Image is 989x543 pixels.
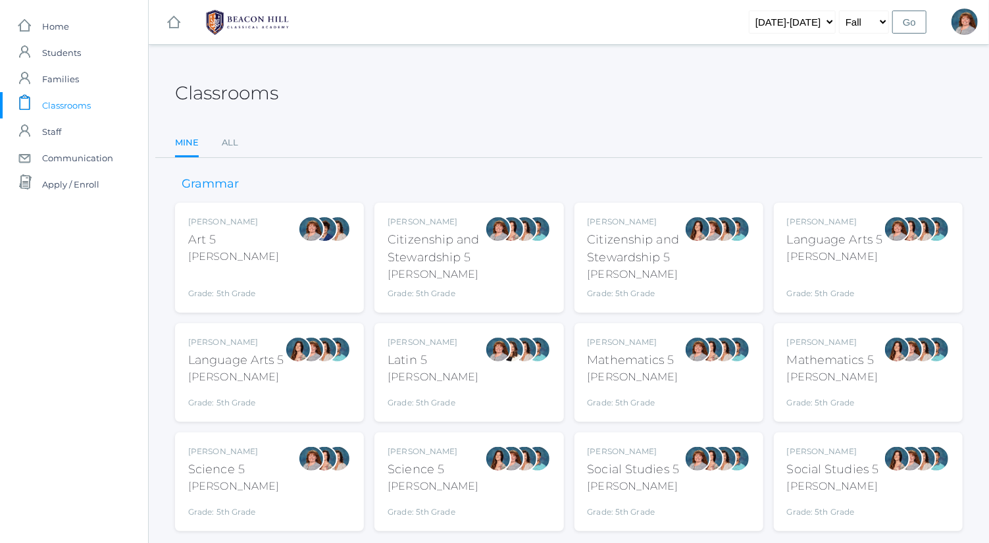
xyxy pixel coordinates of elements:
div: Carolyn Sugimoto [311,216,338,242]
div: Rebecca Salazar [285,336,311,363]
div: [PERSON_NAME] [787,336,878,348]
div: Sarah Bence [884,216,910,242]
div: Cari Burke [910,336,936,363]
div: [PERSON_NAME] [787,249,883,265]
div: Science 5 [188,461,279,478]
div: [PERSON_NAME] [188,446,279,457]
div: [PERSON_NAME] [588,478,680,494]
div: Westen Taylor [524,446,551,472]
div: [PERSON_NAME] [787,478,879,494]
div: Rebecca Salazar [485,446,511,472]
div: Rebecca Salazar [697,336,724,363]
div: Sarah Bence [498,446,524,472]
div: [PERSON_NAME] [188,336,284,348]
div: Grade: 5th Grade [588,288,684,299]
span: Home [42,13,69,39]
div: Cari Burke [711,216,737,242]
div: Sarah Bence [684,336,711,363]
div: [PERSON_NAME] [787,216,883,228]
div: Cari Burke [324,216,351,242]
div: Language Arts 5 [787,231,883,249]
div: Rebecca Salazar [311,446,338,472]
div: Grade: 5th Grade [787,270,883,299]
div: Mathematics 5 [588,351,678,369]
div: [PERSON_NAME] [588,446,680,457]
span: Apply / Enroll [42,171,99,197]
div: Sarah Bence [298,216,324,242]
div: Grade: 5th Grade [188,500,279,518]
div: Westen Taylor [923,216,950,242]
span: Students [42,39,81,66]
div: Teresa Deutsch [498,336,524,363]
div: Cari Burke [311,336,338,363]
div: Cari Burke [910,446,936,472]
div: [PERSON_NAME] [188,216,279,228]
span: Staff [42,118,61,145]
a: All [222,130,238,156]
div: Sarah Bence [485,216,511,242]
div: Rebecca Salazar [498,216,524,242]
div: Westen Taylor [724,216,750,242]
div: Sarah Bence [684,446,711,472]
div: Mathematics 5 [787,351,878,369]
h3: Grammar [175,178,245,191]
div: Grade: 5th Grade [188,390,284,409]
div: Social Studies 5 [588,461,680,478]
div: Cari Burke [511,216,538,242]
div: Cari Burke [511,336,538,363]
div: Grade: 5th Grade [787,390,878,409]
div: [PERSON_NAME] [588,216,684,228]
div: Sarah Bence [298,336,324,363]
div: Grade: 5th Grade [787,500,879,518]
div: Social Studies 5 [787,461,879,478]
div: Rebecca Salazar [684,216,711,242]
div: [PERSON_NAME] [588,369,678,385]
div: Cari Burke [711,446,737,472]
div: Grade: 5th Grade [388,500,478,518]
div: Science 5 [388,461,478,478]
div: Citizenship and Stewardship 5 [388,231,484,267]
div: Rebecca Salazar [884,446,910,472]
span: Families [42,66,79,92]
div: Latin 5 [388,351,478,369]
div: [PERSON_NAME] [188,369,284,385]
div: Sarah Bence [298,446,324,472]
div: Sarah Bence [951,9,978,35]
div: Sarah Bence [897,336,923,363]
div: Westen Taylor [923,336,950,363]
div: Westen Taylor [724,336,750,363]
div: [PERSON_NAME] [388,446,478,457]
div: Rebecca Salazar [897,216,923,242]
div: Grade: 5th Grade [388,288,484,299]
div: Rebecca Salazar [697,446,724,472]
div: [PERSON_NAME] [388,369,478,385]
div: Cari Burke [711,336,737,363]
a: Mine [175,130,199,158]
div: Language Arts 5 [188,351,284,369]
div: [PERSON_NAME] [188,249,279,265]
div: Grade: 5th Grade [588,500,680,518]
span: Classrooms [42,92,91,118]
div: Cari Burke [910,216,936,242]
div: Westen Taylor [524,336,551,363]
div: Sarah Bence [897,446,923,472]
h2: Classrooms [175,83,278,103]
div: [PERSON_NAME] [388,478,478,494]
div: Rebecca Salazar [884,336,910,363]
span: Communication [42,145,113,171]
div: Citizenship and Stewardship 5 [588,231,684,267]
div: [PERSON_NAME] [588,336,678,348]
div: Sarah Bence [697,216,724,242]
div: Grade: 5th Grade [188,270,279,299]
div: Cari Burke [511,446,538,472]
div: Westen Taylor [324,336,351,363]
div: Art 5 [188,231,279,249]
div: Grade: 5th Grade [588,390,678,409]
img: 1_BHCALogos-05.png [198,6,297,39]
div: [PERSON_NAME] [787,369,878,385]
div: Westen Taylor [524,216,551,242]
div: [PERSON_NAME] [388,336,478,348]
div: Sarah Bence [485,336,511,363]
div: [PERSON_NAME] [787,446,879,457]
div: Cari Burke [324,446,351,472]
